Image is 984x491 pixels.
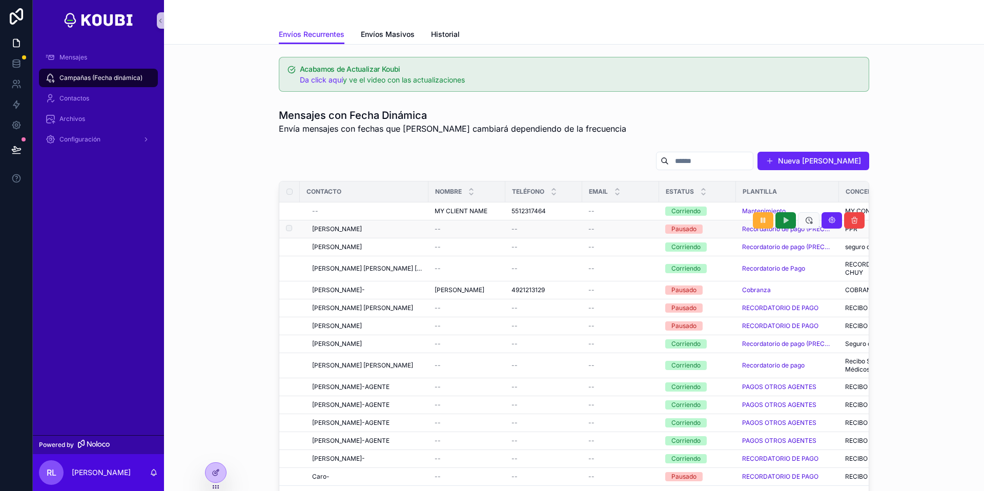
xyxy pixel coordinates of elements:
[361,25,415,46] a: Envíos Masivos
[742,243,833,251] a: Recordatorio de pago (PRECARGADA)
[588,264,594,273] span: --
[742,286,771,294] a: Cobranza
[588,455,594,463] span: --
[671,382,701,392] div: Corriendo
[671,361,701,370] div: Corriendo
[435,340,441,348] span: --
[845,322,915,330] span: RECIBO SUBSECUENTE
[511,437,518,445] span: --
[511,322,518,330] span: --
[588,243,594,251] span: --
[435,225,441,233] span: --
[742,455,818,463] a: RECORDATORIO DE PAGO
[279,122,626,135] span: Envía mensajes con fechas que [PERSON_NAME] cambiará dependiendo de la frecuencia
[742,264,805,273] a: Recordatorio de Pago
[511,207,546,215] span: 5512317464
[671,400,701,410] div: Corriendo
[742,207,786,215] a: Mantenimiento
[512,188,544,196] span: Teléfono
[33,41,164,162] div: scrollable content
[431,29,460,39] span: Historial
[588,473,594,481] span: --
[845,419,915,427] span: RECIBO SUBSECUENTE
[33,435,164,454] a: Powered by
[671,418,701,427] div: Corriendo
[846,188,880,196] span: Concepto
[59,94,89,103] span: Contactos
[435,455,441,463] span: --
[511,401,518,409] span: --
[279,25,344,45] a: Envíos Recurrentes
[312,264,422,273] span: [PERSON_NAME] [PERSON_NAME] [PERSON_NAME]
[312,340,362,348] span: [PERSON_NAME]
[588,286,594,294] span: --
[435,361,441,370] span: --
[59,135,100,144] span: Configuración
[671,321,696,331] div: Pausado
[312,286,365,294] span: [PERSON_NAME]-
[588,304,594,312] span: --
[435,188,462,196] span: Nombre
[671,264,701,273] div: Corriendo
[742,419,816,427] a: PAGOS OTROS AGENTES
[39,69,158,87] a: Campañas (Fecha dinámica)
[845,401,915,409] span: RECIBO SUBSECUENTE
[671,207,701,216] div: Corriendo
[435,322,441,330] span: --
[47,466,56,479] span: RL
[511,473,518,481] span: --
[312,455,365,463] span: [PERSON_NAME]-
[588,340,594,348] span: --
[312,473,330,481] span: Caro-
[845,207,887,215] span: MY CONCEPT
[845,304,915,312] span: RECIBO SUBSECUENTE
[742,437,816,445] a: PAGOS OTROS AGENTES
[431,25,460,46] a: Historial
[63,12,134,29] img: App logo
[666,188,694,196] span: Estatus
[511,361,518,370] span: --
[742,322,818,330] a: RECORDATORIO DE PAGO
[435,401,441,409] span: --
[588,207,594,215] span: --
[671,285,696,295] div: Pausado
[312,304,413,312] span: [PERSON_NAME] [PERSON_NAME]
[39,441,74,449] span: Powered by
[511,340,518,348] span: --
[72,467,131,478] p: [PERSON_NAME]
[39,48,158,67] a: Mensajes
[300,66,860,73] h5: Acabamos de Actualizar Koubi
[39,130,158,149] a: Configuración
[39,89,158,108] a: Contactos
[312,207,318,215] span: --
[742,225,833,233] a: Recordatorio de pago (PRECARGADA)
[511,304,518,312] span: --
[511,264,518,273] span: --
[742,383,816,391] span: PAGOS OTROS AGENTES
[312,383,389,391] span: [PERSON_NAME]-AGENTE
[361,29,415,39] span: Envíos Masivos
[279,29,344,39] span: Envíos Recurrentes
[757,152,869,170] button: Nueva [PERSON_NAME]
[845,225,857,233] span: PPR
[435,383,441,391] span: --
[59,74,142,82] span: Campañas (Fecha dinámica)
[312,361,413,370] span: [PERSON_NAME] [PERSON_NAME]
[435,207,487,215] span: MY CLIENT NAME
[845,383,915,391] span: RECIBO SUBSECUENTE
[742,473,818,481] span: RECORDATORIO DE PAGO
[59,115,85,123] span: Archivos
[511,225,518,233] span: --
[671,436,701,445] div: Corriendo
[511,383,518,391] span: --
[511,243,518,251] span: --
[300,75,343,84] a: Da click aquí
[435,243,441,251] span: --
[300,75,465,84] span: y ve el video con las actualizaciones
